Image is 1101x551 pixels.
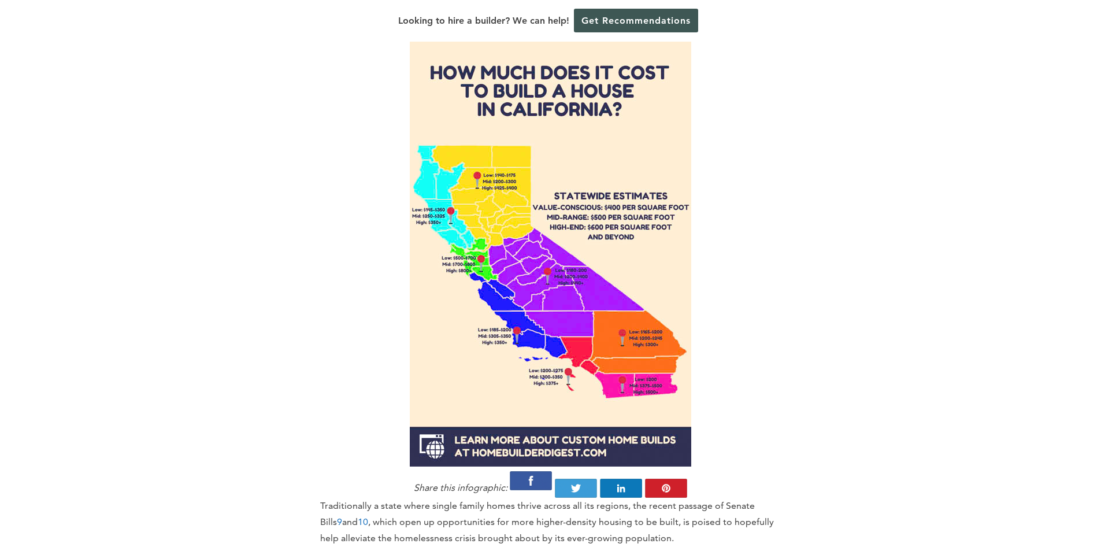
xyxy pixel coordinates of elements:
em: Share this infographic: [414,482,507,493]
img: Twitter-Share-Icon.png [555,479,597,498]
a: 9 [337,516,342,527]
a: Get Recommendations [574,9,698,32]
a: 10 [358,516,368,527]
p: Traditionally a state where single family homes thrive across all its regions, the recent passage... [320,498,781,546]
img: Pnterest-Share-Icon.png [645,479,687,498]
img: LinkedIn-Share-Icon.png [600,479,642,498]
img: Facebook-Share-Icon.png [510,471,552,490]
